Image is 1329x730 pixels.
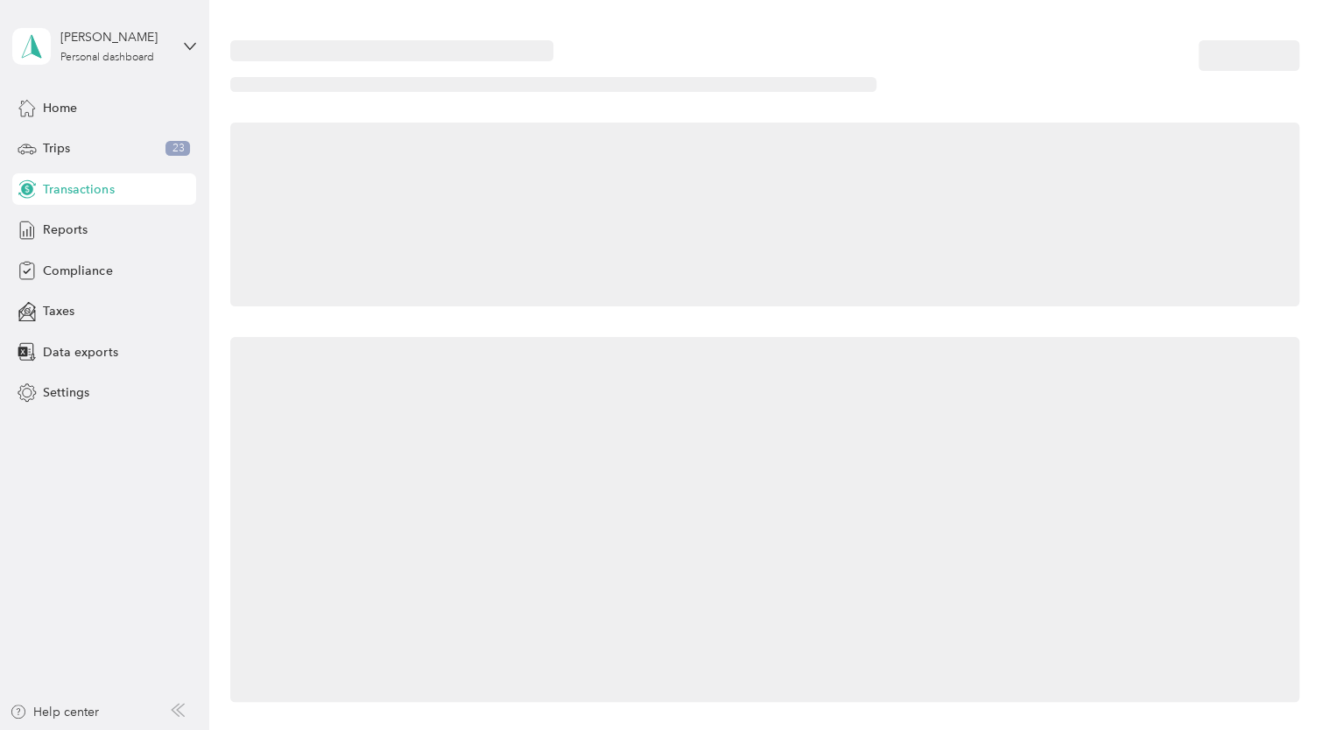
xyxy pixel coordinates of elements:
[43,221,88,239] span: Reports
[1231,632,1329,730] iframe: Everlance-gr Chat Button Frame
[10,703,99,721] button: Help center
[43,302,74,320] span: Taxes
[43,383,89,402] span: Settings
[43,262,112,280] span: Compliance
[43,343,117,361] span: Data exports
[43,99,77,117] span: Home
[43,180,114,199] span: Transactions
[43,139,70,158] span: Trips
[60,53,154,63] div: Personal dashboard
[165,141,190,157] span: 23
[60,28,170,46] div: [PERSON_NAME]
